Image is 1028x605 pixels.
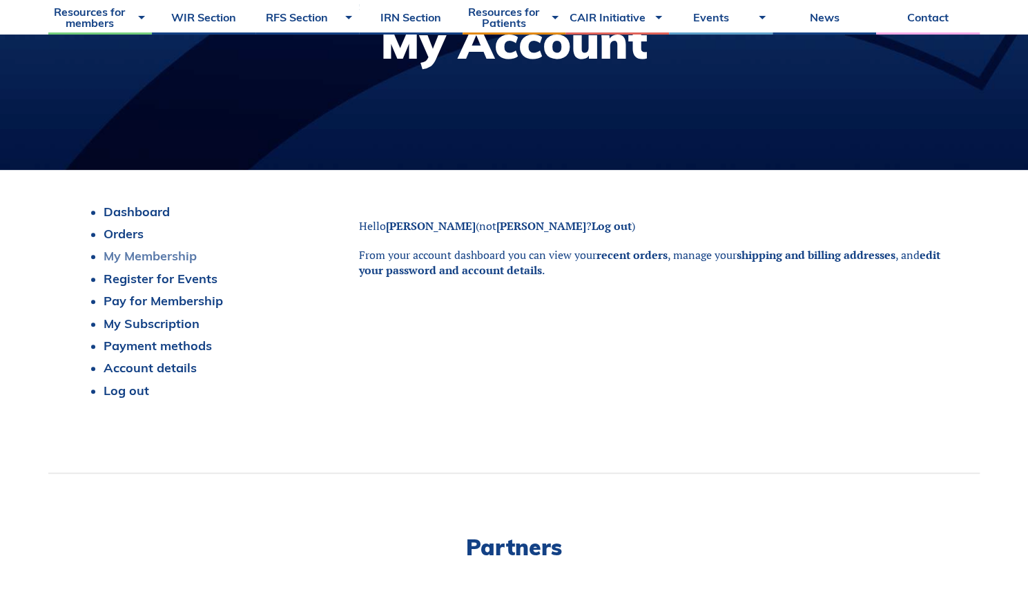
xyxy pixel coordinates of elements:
p: From your account dashboard you can view your , manage your , and . [359,247,945,278]
strong: [PERSON_NAME] [386,218,476,233]
h1: My Account [380,19,648,65]
a: Account details [104,360,197,376]
a: Log out [592,218,632,233]
h2: Partners [48,536,980,558]
strong: [PERSON_NAME] [496,218,586,233]
a: shipping and billing addresses [737,247,895,262]
a: Dashboard [104,204,170,220]
p: Hello (not ? ) [359,218,945,233]
a: Pay for Membership [104,293,223,309]
a: recent orders [597,247,668,262]
a: Log out [104,383,149,398]
a: Payment methods [104,338,212,354]
a: Orders [104,226,144,242]
a: My Subscription [104,316,200,332]
a: edit your password and account details [359,247,940,278]
a: Register for Events [104,271,217,287]
a: My Membership [104,248,197,264]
